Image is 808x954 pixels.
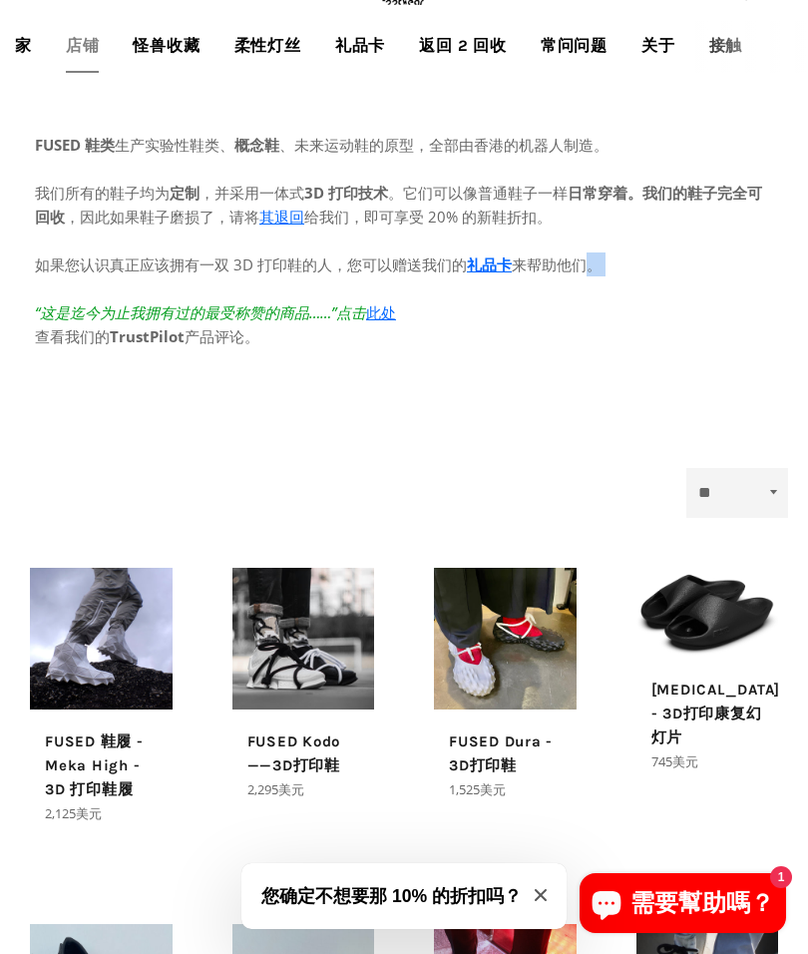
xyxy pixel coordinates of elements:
font: 我们所有的鞋子均为 [35,183,170,203]
a: [3D打印鞋] - 轻量定制3D打印鞋运动鞋凉鞋融合鞋类 [434,568,577,800]
a: [3D打印鞋] - 轻量定制3D打印鞋运动鞋凉鞋融合鞋类 [30,568,173,824]
font: [MEDICAL_DATA] - 3D打印康复幻灯片 [651,681,781,746]
img: [3D打印鞋] - 轻量定制3D打印鞋运动鞋凉鞋融合鞋类 [30,568,173,711]
font: 家 [15,36,32,55]
font: 礼品卡 [335,36,385,55]
font: 3D 打印技术 [304,183,388,203]
inbox-online-store-chat: Shopify 在线商店聊天 [574,873,792,938]
font: 返回 2 回收 [419,36,507,55]
font: 1,525美元 [449,780,506,798]
a: 店铺 [51,21,115,71]
font: 接触 [709,36,743,55]
font: 实验性鞋类、 [145,135,234,155]
font: 给我们，即可享受 20% 的新鞋折扣。 [304,207,552,227]
font: FUSED 鞋履 - Meka High - 3D 打印鞋履 [45,732,144,798]
font: FUSED 鞋类 [35,135,115,155]
font: 日常穿着。我们的鞋子 [568,183,717,203]
font: 。它们可以 [388,183,463,203]
font: 、未来运动鞋的原型，全部由香港的机器人制造。 [279,135,608,155]
img: 板岩黑 [636,568,779,658]
font: FUSED Dura - 3D打印鞋 [449,732,553,774]
font: 常问问题 [541,36,607,55]
font: ，因此如果鞋子磨损了，请将 [65,207,259,227]
font: 745美元 [651,752,698,770]
a: 柔性灯丝 [219,21,316,71]
font: 概念鞋 [234,135,279,155]
a: 怪兽收藏 [118,21,214,71]
font: 定制 [170,183,200,203]
font: ，并采用一体式 [200,183,304,203]
font: 柔性灯丝 [234,36,301,55]
font: 生产 [115,135,145,155]
font: 像普通鞋子一样 [463,183,568,203]
a: 接触 [694,21,758,71]
font: 。 [244,326,259,346]
a: 关于 [626,21,690,71]
font: 产品评论 [185,326,244,346]
font: FUSED Kodo——3D打印鞋 [247,732,341,774]
a: 其退回 [259,207,304,227]
a: 此处 [366,302,396,322]
a: 礼品卡 [467,254,512,274]
a: 板岩黑 [636,568,779,772]
font: 2,125美元 [45,804,102,822]
font: TrustPilot [110,326,185,346]
a: 返回 2 回收 [404,21,522,71]
img: [3D打印鞋] - 轻量定制3D打印鞋运动鞋凉鞋融合鞋类 [434,568,577,711]
a: [3D打印鞋] - 轻量定制3D打印鞋运动鞋凉鞋融合鞋类 [232,568,375,800]
img: [3D打印鞋] - 轻量定制3D打印鞋运动鞋凉鞋融合鞋类 [232,568,375,711]
font: 如果您认识真正应该拥有一双 3D 打印鞋的人，您可以赠送我们的 [35,254,467,274]
font: 来帮助他们。 [512,254,602,274]
a: 礼品卡 [320,21,400,71]
font: 查看我们的 [35,326,110,346]
font: 店铺 [66,36,100,55]
font: “这是迄今为止我拥有过的最受称赞的商品……”点击 [35,302,366,322]
font: 2,295美元 [247,780,304,798]
font: 怪兽收藏 [133,36,200,55]
font: 关于 [641,36,675,55]
a: 常问问题 [526,21,622,71]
